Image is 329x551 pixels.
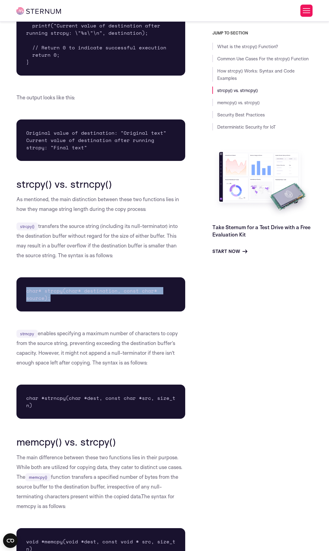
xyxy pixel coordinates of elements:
[16,330,38,338] code: strncpy
[217,87,258,93] a: strcpy() vs. strncpy()
[16,453,185,511] p: The main difference between these two functions lies in their purpose. While both are utilized fo...
[16,178,185,190] h2: strcpy() vs. strncpy()
[25,474,51,480] a: memcpy()
[217,112,265,118] a: Security Best Practices
[212,148,313,219] img: Take Sternum for a Test Drive with a Free Evaluation Kit
[25,473,51,481] code: memcpy()
[16,221,185,260] p: transfers the source string (including its null-terminator) into the destination buffer without r...
[217,68,295,81] a: How strcpy() Works: Syntax and Code Examples
[217,100,260,105] a: memcpy() vs. strcpy()
[16,93,185,102] p: The output looks like this:
[16,329,185,368] p: enables specifying a maximum number of characters to copy from the source string, preventing exce...
[212,224,310,238] a: Take Sternum for a Test Drive with a Free Evaluation Kit
[300,5,313,17] button: Toggle Menu
[16,436,185,447] h2: memcpy() vs. strcpy()
[212,248,247,255] a: Start Now
[212,30,313,35] h3: JUMP TO SECTION
[16,7,61,15] img: sternum iot
[16,222,38,230] code: strcpy()
[16,194,185,214] p: As mentioned, the main distinction between these two functions lies in how they manage string len...
[3,533,18,548] button: Open CMP widget
[16,385,185,419] pre: char *strncpy(char *dest, const char *src, size_t n)
[217,56,309,62] a: Common Use Cases For the strcpy() Function
[217,124,276,130] a: Deterministic Security for IoT
[217,44,278,49] a: What is the strcpy() Function?
[16,119,185,161] pre: Original value of destination: "Original text" Current value of destination after running strcpy:...
[16,277,185,311] pre: char* strcpy(char* destination, const char* source);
